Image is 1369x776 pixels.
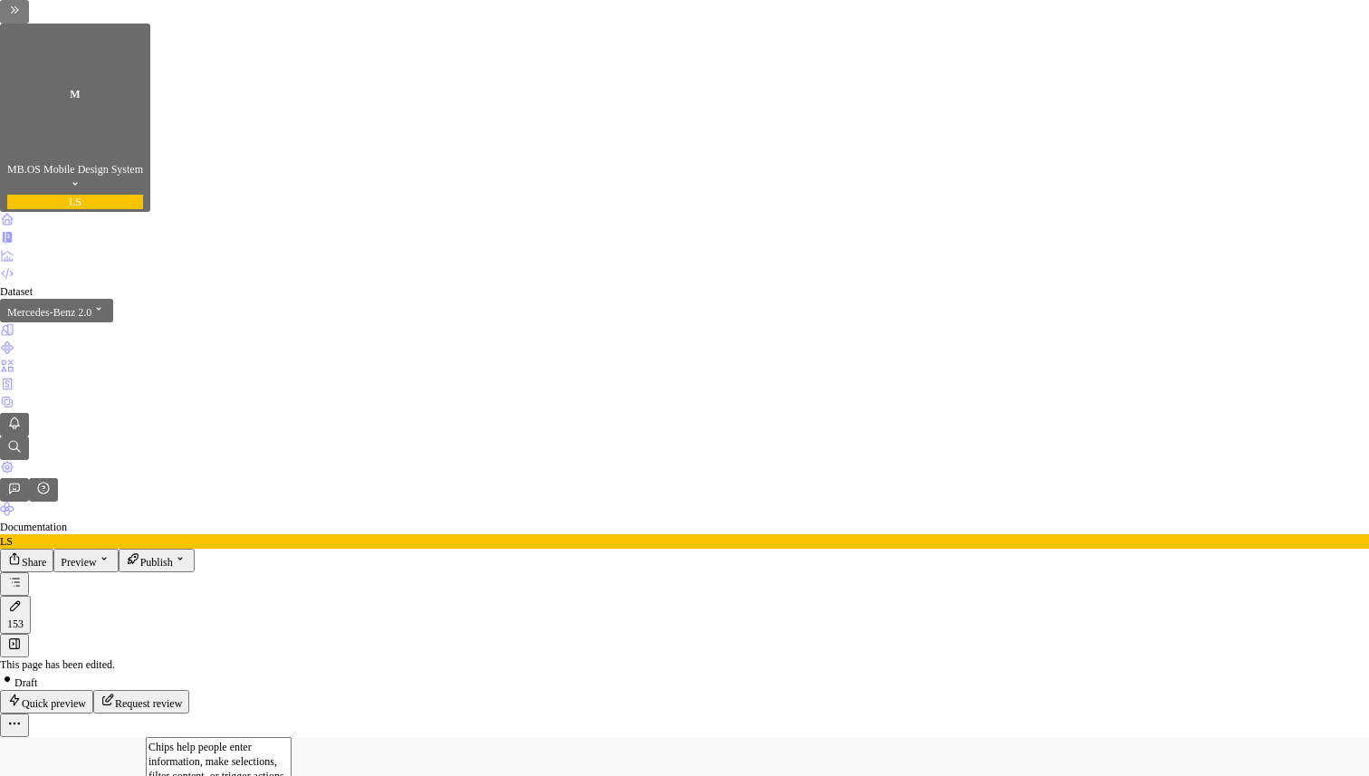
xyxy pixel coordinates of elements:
div: Notifications [7,416,22,434]
span: Share [22,556,46,569]
span: 153 [7,618,24,630]
button: Request review [93,690,189,714]
span: Quick preview [22,697,86,710]
button: Preview [53,549,118,572]
div: MB.OS Mobile Design System [7,162,143,177]
button: Publish [119,549,195,572]
span: Mercedes-Benz 2.0 [7,306,91,319]
div: LS [7,195,143,209]
span: Preview [61,556,96,569]
span: Publish [140,556,173,569]
div: M [7,26,143,162]
div: Search ⌘K [7,439,22,457]
div: Contact support [7,481,22,499]
span: Request review [115,697,182,710]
